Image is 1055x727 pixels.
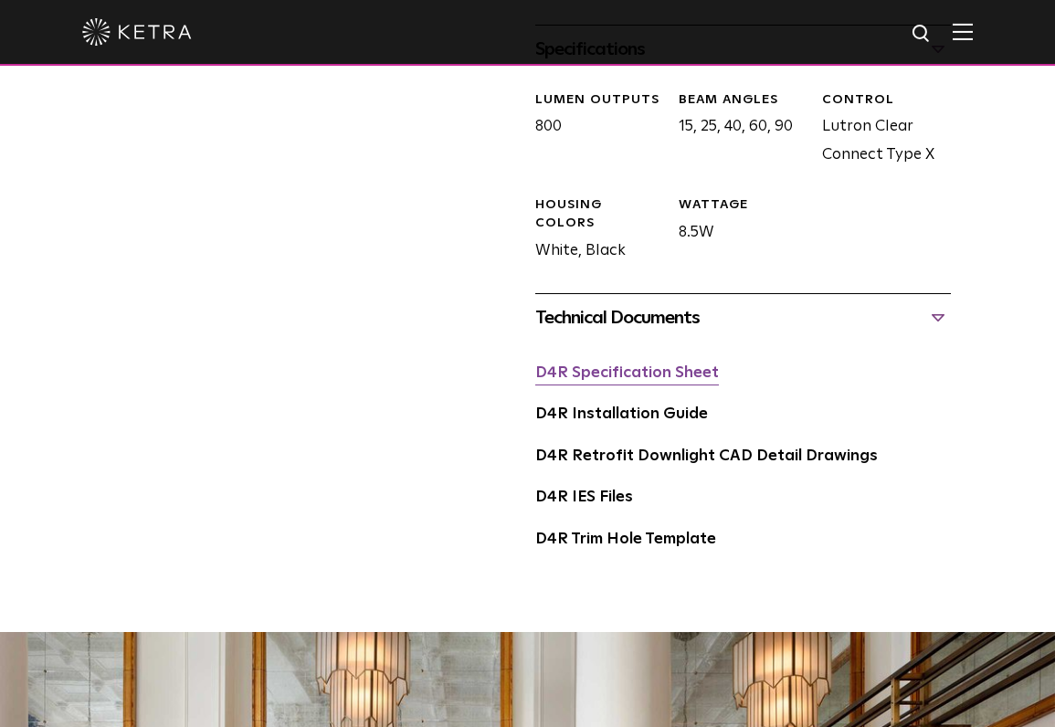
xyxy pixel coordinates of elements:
div: Lutron Clear Connect Type X [808,91,952,170]
div: Beam Angles [679,91,808,110]
img: search icon [911,23,934,46]
a: D4R Installation Guide [535,406,708,422]
a: D4R Trim Hole Template [535,532,716,547]
div: CONTROL [822,91,952,110]
a: D4R Specification Sheet [535,365,719,381]
div: White, Black [522,196,665,265]
div: 8.5W [665,196,808,265]
img: ketra-logo-2019-white [82,18,192,46]
div: 800 [522,91,665,170]
a: D4R Retrofit Downlight CAD Detail Drawings [535,448,878,464]
a: D4R IES Files [535,490,633,505]
div: LUMEN OUTPUTS [535,91,665,110]
div: HOUSING COLORS [535,196,665,232]
div: Technical Documents [535,303,951,332]
div: 15, 25, 40, 60, 90 [665,91,808,170]
img: Hamburger%20Nav.svg [953,23,973,40]
div: WATTAGE [679,196,808,215]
